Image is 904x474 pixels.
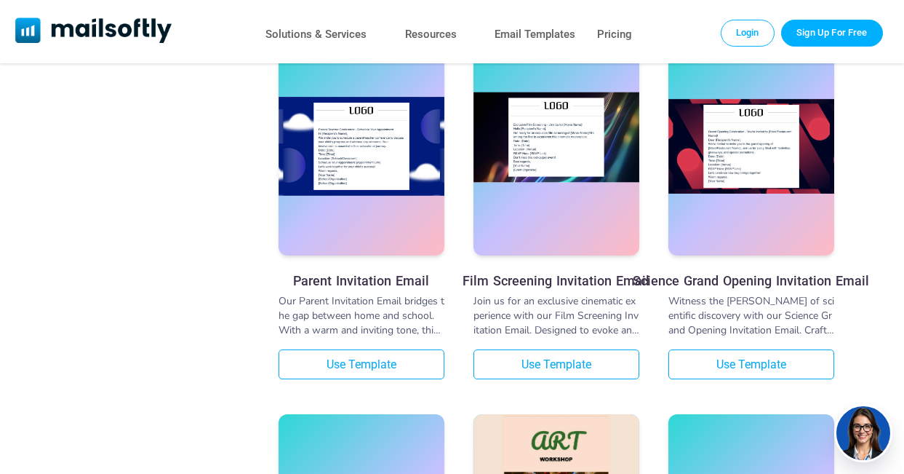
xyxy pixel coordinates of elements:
a: Science Grand Opening Invitation Email [633,273,869,288]
a: Parent Invitation Email [279,37,444,259]
img: Film Screening Invitation Email [473,92,639,183]
a: Science Grand Opening Invitation Email [668,37,834,259]
a: Film Screening Invitation Email [473,37,639,259]
a: Solutions & Services [265,24,367,45]
a: Use Template [668,349,834,379]
a: Use Template [473,349,639,379]
a: Email Templates [495,24,575,45]
img: Science Grand Opening Invitation Email [668,99,834,194]
a: Pricing [597,24,632,45]
div: Witness the [PERSON_NAME] of scientific discovery with our Science Grand Opening Invitation Email... [668,294,834,338]
a: Film Screening Invitation Email [463,273,649,288]
a: Resources [405,24,457,45]
a: Mailsoftly [15,17,172,46]
img: Parent Invitation Email [279,97,444,196]
img: agent [834,406,892,460]
a: Trial [781,20,882,46]
img: Mailsoftly Logo [15,17,172,43]
div: Join us for an exclusive cinematic experience with our Film Screening Invitation Email. Designed ... [473,294,639,338]
div: Our Parent Invitation Email bridges the gap between home and school. With a warm and inviting ton... [279,294,444,338]
a: Parent Invitation Email [293,273,429,288]
a: Use Template [279,349,444,379]
a: Login [721,20,775,46]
